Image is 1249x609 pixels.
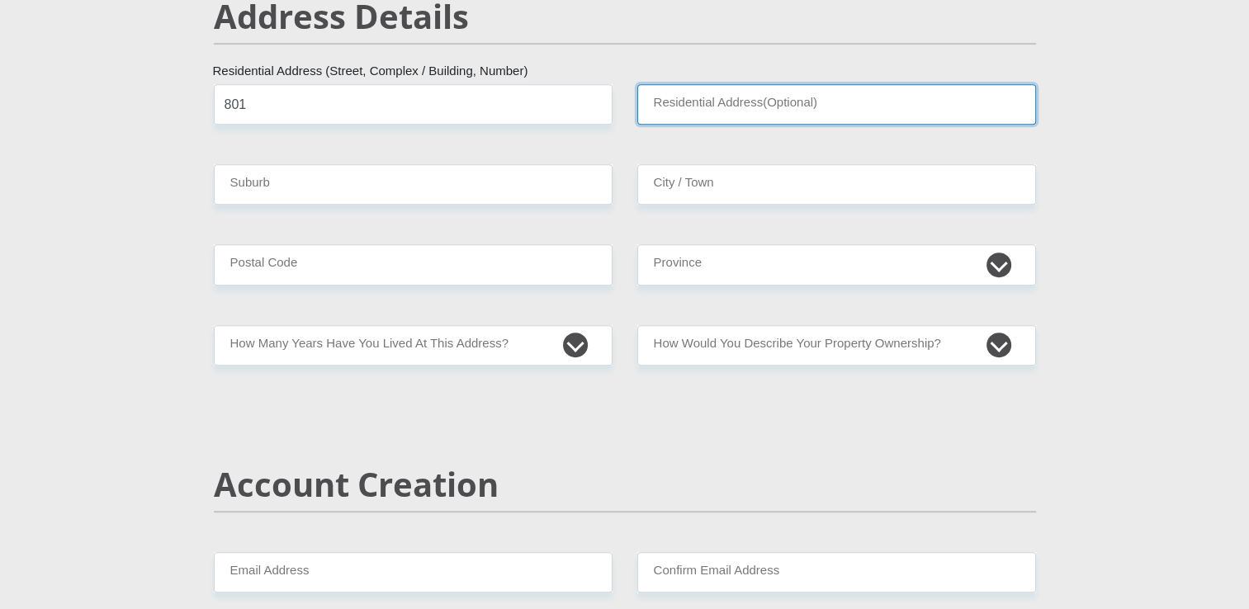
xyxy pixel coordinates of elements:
[214,552,613,592] input: Email Address
[637,244,1036,285] select: Please Select a Province
[637,552,1036,592] input: Confirm Email Address
[214,465,1036,504] h2: Account Creation
[214,164,613,205] input: Suburb
[637,84,1036,125] input: Address line 2 (Optional)
[214,244,613,285] input: Postal Code
[214,325,613,366] select: Please select a value
[637,325,1036,366] select: Please select a value
[637,164,1036,205] input: City
[214,84,613,125] input: Valid residential address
